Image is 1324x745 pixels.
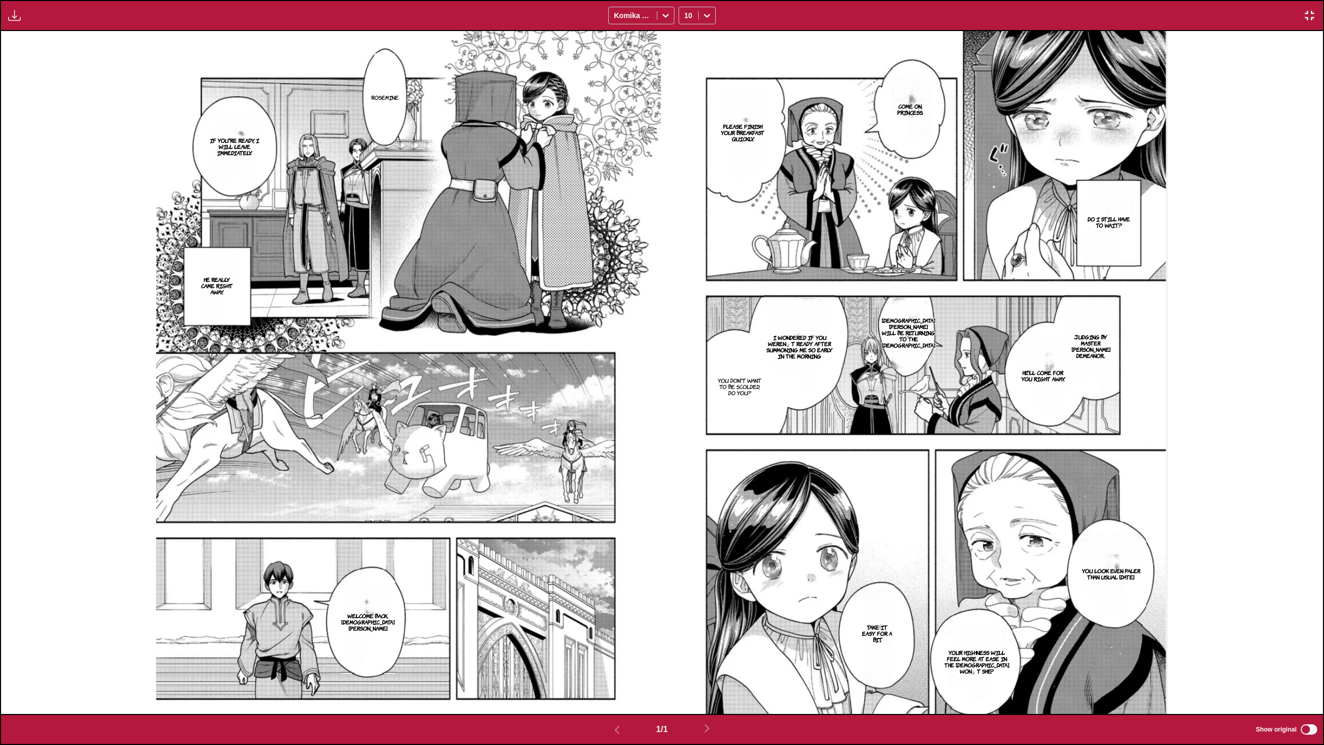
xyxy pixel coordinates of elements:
span: Show original [1256,726,1297,733]
p: He'll come for you right away. [1016,367,1070,384]
p: Please finish your breakfast quickly. [714,121,772,144]
img: Next page [701,722,713,735]
p: You don't want to be scolded, do you? [715,375,764,398]
img: Previous page [611,724,623,736]
p: Rosemine [369,92,401,102]
p: Welcome back, [DEMOGRAPHIC_DATA][PERSON_NAME]. [339,610,397,633]
p: Come on, princess. [885,101,936,117]
img: Manga Panel [156,31,1168,713]
img: Download translated images [8,9,21,22]
input: Show original [1301,724,1317,735]
p: I wondered if you weren」t ready after summoning me so early in the morning [764,332,835,361]
p: Judging by Master [PERSON_NAME] demeanor... [1064,332,1117,361]
p: If you're ready, I will leave immediately. [207,135,262,158]
p: Do I still have to wait? [1082,214,1136,230]
p: Take it easy for a bit. [860,622,895,645]
p: You look even paler than usual [DATE]. [1076,565,1146,582]
p: Your Highness will feel more at ease in the [DEMOGRAPHIC_DATA], won」t she? [941,647,1013,676]
span: 1 / 1 [656,725,668,734]
p: He really came right away. [197,274,237,297]
p: [DEMOGRAPHIC_DATA] [PERSON_NAME] will be returning to the [DEMOGRAPHIC_DATA] [880,315,937,350]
